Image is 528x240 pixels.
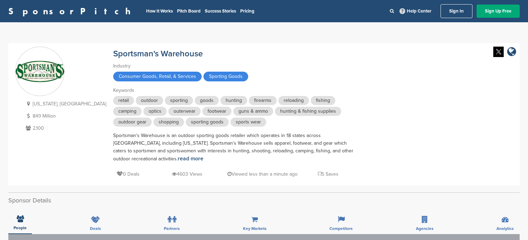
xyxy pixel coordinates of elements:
img: Sponsorpitch & Sportsman's Warehouse [16,61,64,82]
p: 4603 Views [172,170,202,178]
a: Sign In [441,4,472,18]
a: read more [178,155,203,162]
span: camping [113,107,142,116]
span: Partners [164,226,180,231]
p: 2,100 [24,124,106,133]
a: Pricing [240,8,254,14]
span: sports wear [231,118,266,127]
span: Agencies [416,226,434,231]
span: Key Markets [243,226,267,231]
span: Analytics [496,226,514,231]
span: goods [195,96,219,105]
a: Sportsman's Warehouse [113,49,203,59]
span: retail [113,96,134,105]
span: outdoor gear [113,118,152,127]
span: hunting [220,96,247,105]
a: company link [507,47,516,58]
span: hunting & fishing supplies [275,107,341,116]
p: 0 Deals [117,170,140,178]
a: Help Center [398,7,433,15]
span: shopping [153,118,184,127]
p: Viewed less than a minute ago [227,170,297,178]
p: 849 Million [24,112,106,120]
span: outdoor [136,96,163,105]
span: Deals [90,226,101,231]
a: Success Stories [205,8,236,14]
span: reloading [278,96,309,105]
span: outerwear [168,107,201,116]
a: SponsorPitch [8,7,135,16]
span: fishing [311,96,335,105]
span: People [14,226,27,230]
a: Sign Up Free [477,5,520,18]
span: Consumer Goods, Retail, & Services [113,72,202,81]
span: Competitors [329,226,353,231]
div: Keywords [113,87,356,94]
span: firearms [249,96,277,105]
span: sporting [165,96,193,105]
img: Twitter white [493,47,504,57]
p: 5 Saves [318,170,338,178]
span: optics [143,107,167,116]
span: footwear [202,107,232,116]
span: Sporting Goods [203,72,248,81]
p: [US_STATE], [GEOGRAPHIC_DATA] [24,99,106,108]
span: sporting goods [186,118,229,127]
a: Pitch Board [177,8,201,14]
div: Sportsman's Warehouse is an outdoor sporting goods retailer which operates in 18 states across [G... [113,132,356,163]
a: How It Works [146,8,173,14]
span: guns & ammo [233,107,273,116]
div: Industry [113,62,356,70]
h2: Sponsor Details [8,196,520,205]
